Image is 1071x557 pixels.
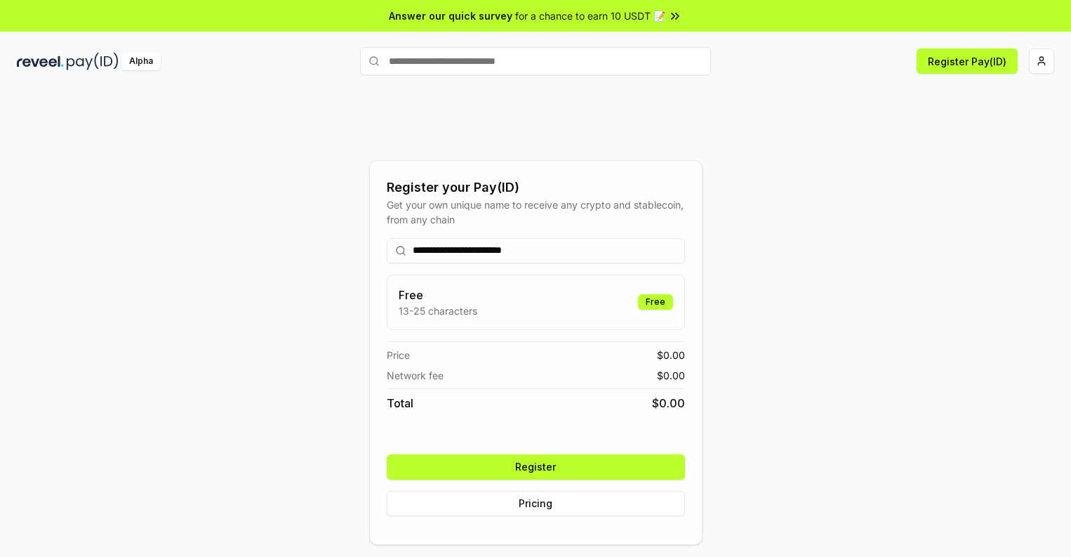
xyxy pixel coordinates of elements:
[67,53,119,70] img: pay_id
[387,178,685,197] div: Register your Pay(ID)
[387,348,410,362] span: Price
[515,8,665,23] span: for a chance to earn 10 USDT 📝
[17,53,64,70] img: reveel_dark
[387,368,444,383] span: Network fee
[399,287,477,303] h3: Free
[638,294,673,310] div: Free
[387,395,413,412] span: Total
[917,48,1018,74] button: Register Pay(ID)
[657,368,685,383] span: $ 0.00
[387,454,685,480] button: Register
[121,53,161,70] div: Alpha
[387,197,685,227] div: Get your own unique name to receive any crypto and stablecoin, from any chain
[652,395,685,412] span: $ 0.00
[399,303,477,318] p: 13-25 characters
[387,491,685,516] button: Pricing
[389,8,512,23] span: Answer our quick survey
[657,348,685,362] span: $ 0.00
